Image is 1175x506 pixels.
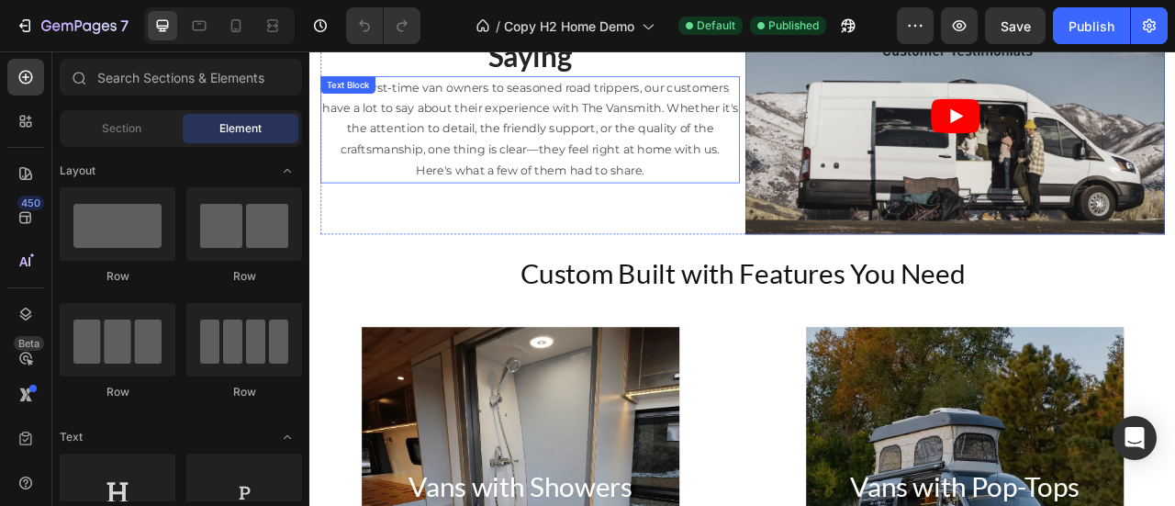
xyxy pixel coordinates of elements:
div: Row [186,268,302,285]
span: Text [60,429,83,445]
button: Publish [1053,7,1130,44]
span: Save [1001,18,1031,34]
div: Row [60,268,175,285]
span: Layout [60,163,95,179]
div: 450 [17,196,44,210]
span: Element [219,120,262,137]
span: Default [697,17,735,34]
iframe: Design area [309,51,1175,506]
div: Row [60,384,175,400]
span: Copy H2 Home Demo [504,17,634,36]
button: Save [985,7,1046,44]
div: Beta [14,336,44,351]
div: Undo/Redo [346,7,420,44]
button: Play [790,60,853,104]
span: / [496,17,500,36]
span: Toggle open [273,422,302,452]
div: Publish [1069,17,1114,36]
span: Section [102,120,141,137]
input: Search Sections & Elements [60,59,302,96]
button: 7 [7,7,137,44]
div: Row [186,384,302,400]
div: Open Intercom Messenger [1113,416,1157,460]
p: 7 [120,15,129,37]
span: Published [768,17,819,34]
span: Toggle open [273,156,302,186]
